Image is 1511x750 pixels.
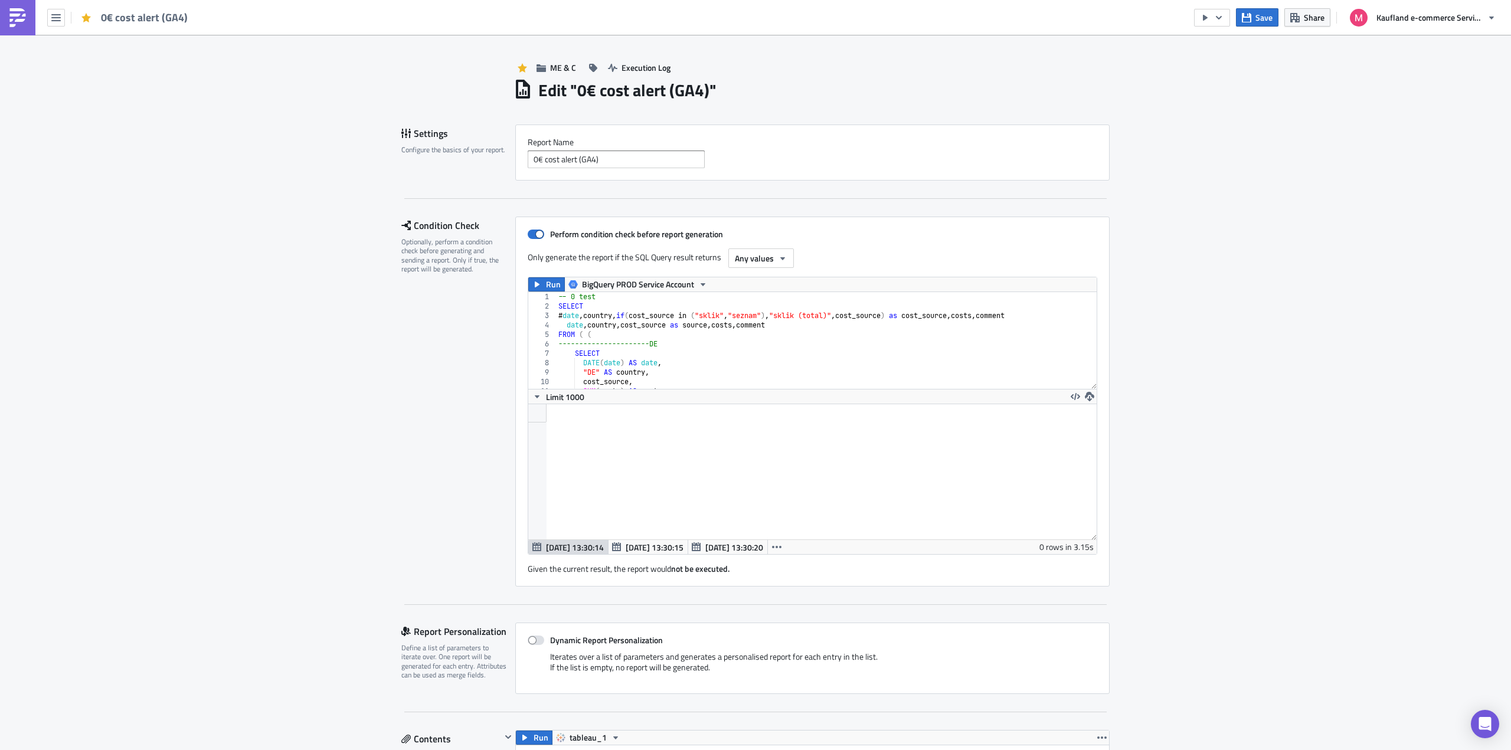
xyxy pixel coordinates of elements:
[528,277,565,292] button: Run
[688,540,768,554] button: [DATE] 13:30:20
[546,391,584,403] span: Limit 1000
[564,277,712,292] button: BigQuery PROD Service Account
[528,292,557,302] div: 1
[8,8,27,27] img: PushMetrics
[550,61,576,74] span: ME & C
[538,80,717,101] h1: Edit " 0€ cost alert (GA4) "
[728,248,794,268] button: Any values
[516,731,552,745] button: Run
[5,83,37,92] span: :tableau:
[546,541,604,554] span: [DATE] 13:30:14
[602,58,676,77] button: Execution Log
[671,562,730,575] strong: not be executed.
[546,277,561,292] span: Run
[531,58,582,77] button: ME & C
[735,252,774,264] span: Any values
[528,248,722,266] label: Only generate the report if the SQL Query result returns
[528,358,557,368] div: 8
[501,730,515,744] button: Hide content
[528,349,557,358] div: 7
[550,634,663,646] strong: Dynamic Report Personalization
[1304,11,1324,24] span: Share
[528,555,1097,574] div: Given the current result, the report would
[705,541,763,554] span: [DATE] 13:30:20
[570,731,607,745] span: tableau_1
[622,61,671,74] span: Execution Log
[401,145,508,154] div: Configure the basics of your report.
[401,125,515,142] div: Settings
[5,5,564,14] p: *Suspicious 0€ cost alert* :among-us:
[582,277,694,292] span: BigQuery PROD Service Account
[1376,11,1483,24] span: Kaufland e-commerce Services GmbH & Co. KG
[550,228,723,240] strong: Perform condition check before report generation
[528,387,557,396] div: 11
[608,540,688,554] button: [DATE] 13:30:15
[528,377,557,387] div: 10
[101,11,189,24] span: 0€ cost alert (GA4)
[401,643,508,680] div: Define a list of parameters to iterate over. One report will be generated for each entry. Attribu...
[401,217,515,234] div: Condition Check
[1349,8,1369,28] img: Avatar
[5,5,564,92] body: Rich Text Area. Press ALT-0 for help.
[528,339,557,349] div: 6
[1236,8,1278,27] button: Save
[552,731,624,745] button: tableau_1
[39,83,208,92] a: Overview of campaigns with missing cost data
[37,70,236,79] a: Overview of missing BudgetCheck costs (last 33 days)
[528,389,588,404] button: Limit 1000
[1255,11,1273,24] span: Save
[528,320,557,330] div: 4
[401,237,508,274] div: Optionally, perform a condition check before generating and sending a report. Only if true, the r...
[1284,8,1330,27] button: Share
[37,57,178,66] a: Overview of missing adverity_raw data
[5,70,37,79] span: :tableau:
[1471,710,1499,738] div: Open Intercom Messenger
[626,541,683,554] span: [DATE] 13:30:15
[528,368,557,377] div: 9
[1343,5,1502,31] button: Kaufland e-commerce Services GmbH & Co. KG
[528,330,557,339] div: 5
[528,311,557,320] div: 3
[528,137,1097,148] label: Report Nam﻿e
[528,302,557,311] div: 2
[5,44,118,53] span: Other cost related dashboards:
[528,540,609,554] button: [DATE] 13:30:14
[5,18,394,27] span: :not_sure: Please check cost data @karsten.muschke @dominik.gruessen @michaela.[PERSON_NAME]
[1039,540,1094,554] div: 0 rows in 3.15s
[401,730,501,748] div: Contents
[528,651,1097,682] div: Iterates over a list of parameters and generates a personalised report for each entry in the list...
[401,623,515,640] div: Report Personalization
[534,731,548,745] span: Run
[5,57,37,66] span: :tableau:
